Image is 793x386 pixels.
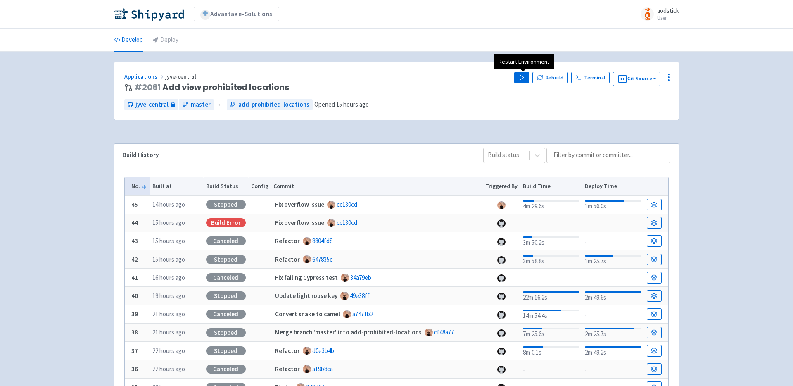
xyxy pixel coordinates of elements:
b: 43 [131,237,138,245]
div: - [523,364,579,375]
small: User [657,15,679,21]
div: - [585,217,641,229]
b: 44 [131,219,138,226]
a: Build Details [647,217,662,229]
div: - [523,272,579,284]
b: 45 [131,200,138,208]
a: Build Details [647,327,662,338]
a: 8804fd8 [312,237,332,245]
div: Canceled [206,365,246,374]
a: Build Details [647,235,662,247]
time: 16 hours ago [152,274,185,281]
a: Advantage-Solutions [194,7,279,21]
div: - [585,309,641,320]
button: Play [514,72,529,83]
div: Build Error [206,218,246,227]
span: jyve-central [165,73,197,80]
th: Build Time [520,177,582,195]
span: aodstick [657,7,679,14]
time: 15 hours ago [152,255,185,263]
div: Stopped [206,346,246,355]
time: 15 hours ago [152,237,185,245]
th: Build Status [203,177,248,195]
a: aodstick User [636,7,679,21]
div: 4m 29.6s [523,198,579,211]
th: Built at [150,177,203,195]
a: jyve-central [124,99,178,110]
div: - [585,364,641,375]
time: 14 hours ago [152,200,185,208]
span: add-prohibited-locations [238,100,309,110]
span: Add view prohibited locations [134,83,289,92]
a: Build Details [647,308,662,320]
div: 14m 54.4s [523,308,579,321]
div: 3m 50.2s [523,235,579,248]
div: Stopped [206,328,246,337]
div: Stopped [206,200,246,209]
time: 22 hours ago [152,347,185,355]
div: 1m 56.0s [585,198,641,211]
b: 38 [131,328,138,336]
strong: Refactor [275,237,300,245]
a: 647835c [312,255,332,263]
time: 19 hours ago [152,292,185,300]
div: 8m 0.1s [523,345,579,357]
strong: Fix failing Cypress test [275,274,338,281]
div: 2m 49.2s [585,345,641,357]
b: 41 [131,274,138,281]
time: 15 hours ago [336,100,369,108]
div: 1m 25.7s [585,253,641,266]
a: Build Details [647,290,662,302]
div: 2m 25.7s [585,326,641,339]
div: - [523,217,579,229]
th: Config [248,177,271,195]
span: master [191,100,211,110]
button: Rebuild [532,72,568,83]
div: Stopped [206,255,246,264]
strong: Refactor [275,255,300,263]
strong: Refactor [275,347,300,355]
div: Stopped [206,291,246,300]
a: a7471b2 [352,310,373,318]
a: cc130cd [337,200,357,208]
b: 36 [131,365,138,373]
strong: Refactor [275,365,300,373]
div: - [585,272,641,284]
th: Triggered By [483,177,520,195]
div: 22m 16.2s [523,290,579,303]
div: Canceled [206,273,246,282]
div: 2m 49.6s [585,290,641,303]
time: 15 hours ago [152,219,185,226]
a: Build Details [647,363,662,375]
a: #2061 [134,81,161,93]
a: Terminal [571,72,610,83]
time: 21 hours ago [152,310,185,318]
a: Deploy [153,29,178,52]
input: Filter by commit or committer... [546,148,670,163]
a: a19b8ca [312,365,333,373]
strong: Fix overflow issue [275,219,324,226]
div: 3m 58.8s [523,253,579,266]
a: Applications [124,73,165,80]
div: - [585,236,641,247]
div: Build History [123,150,470,160]
b: 40 [131,292,138,300]
a: Build Details [647,345,662,357]
b: 42 [131,255,138,263]
time: 22 hours ago [152,365,185,373]
span: ← [217,100,223,110]
th: Deploy Time [582,177,644,195]
a: Build Details [647,254,662,265]
span: jyve-central [135,100,169,110]
span: Opened [314,100,369,108]
div: Canceled [206,236,246,245]
a: add-prohibited-locations [227,99,313,110]
a: Build Details [647,199,662,210]
img: Shipyard logo [114,7,184,21]
div: 7m 25.6s [523,326,579,339]
strong: Fix overflow issue [275,200,324,208]
b: 39 [131,310,138,318]
a: Build Details [647,272,662,284]
button: No. [131,182,147,191]
a: Develop [114,29,143,52]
